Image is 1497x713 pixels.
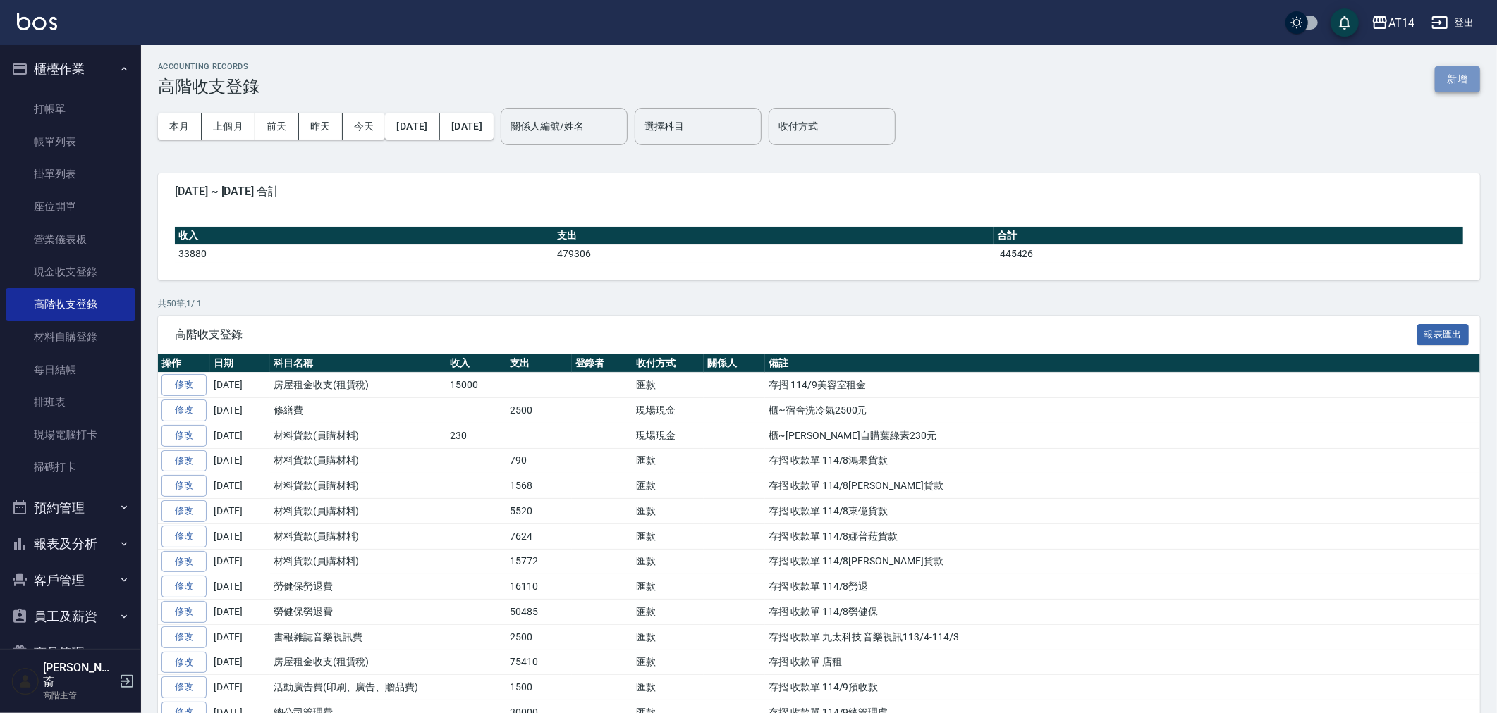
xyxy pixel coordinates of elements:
[6,451,135,483] a: 掃碼打卡
[765,473,1480,499] td: 存摺 收款單 114/8[PERSON_NAME]貨款
[506,523,572,549] td: 7624
[446,354,506,373] th: 收入
[210,354,270,373] th: 日期
[385,113,439,139] button: [DATE]
[161,676,207,698] a: 修改
[270,600,446,625] td: 勞健保勞退費
[17,13,57,30] img: Logo
[765,448,1480,473] td: 存摺 收款單 114/8鴻果貨款
[765,549,1480,574] td: 存摺 收款單 114/8[PERSON_NAME]貨款
[765,423,1480,448] td: 櫃~[PERSON_NAME]自購葉綠素230元
[6,490,135,526] button: 預約管理
[1435,66,1480,92] button: 新增
[161,576,207,597] a: 修改
[210,650,270,675] td: [DATE]
[270,523,446,549] td: 材料貨款(員購材料)
[6,125,135,158] a: 帳單列表
[506,473,572,499] td: 1568
[161,652,207,674] a: 修改
[572,354,633,373] th: 登錄者
[6,158,135,190] a: 掛單列表
[6,562,135,599] button: 客戶管理
[6,598,135,635] button: 員工及薪資
[506,549,572,574] td: 15772
[554,227,994,245] th: 支出
[765,354,1480,373] th: 備註
[994,244,1463,263] td: -445426
[6,190,135,223] a: 座位開單
[210,549,270,574] td: [DATE]
[1388,14,1414,32] div: AT14
[161,551,207,573] a: 修改
[506,574,572,600] td: 16110
[446,423,506,448] td: 230
[6,288,135,321] a: 高階收支登錄
[6,418,135,451] a: 現場電腦打卡
[506,675,572,700] td: 1500
[270,448,446,473] td: 材料貨款(員購材料)
[765,675,1480,700] td: 存摺 收款單 114/9預收款
[765,398,1480,423] td: 櫃~宿舍洗冷氣2500元
[270,549,446,574] td: 材料貨款(員購材料)
[704,354,765,373] th: 關係人
[506,499,572,524] td: 5520
[161,450,207,472] a: 修改
[210,448,270,473] td: [DATE]
[210,423,270,448] td: [DATE]
[158,62,259,71] h2: ACCOUNTING RECORDS
[343,113,386,139] button: 今天
[210,499,270,524] td: [DATE]
[446,373,506,398] td: 15000
[6,93,135,125] a: 打帳單
[633,600,704,625] td: 匯款
[633,499,704,524] td: 匯款
[270,423,446,448] td: 材料貨款(員購材料)
[1435,72,1480,85] a: 新增
[6,51,135,87] button: 櫃檯作業
[6,223,135,256] a: 營業儀表板
[6,526,135,562] button: 報表及分析
[270,398,446,423] td: 修繕費
[6,354,135,386] a: 每日結帳
[11,667,39,695] img: Person
[440,113,494,139] button: [DATE]
[210,574,270,600] td: [DATE]
[161,374,207,396] a: 修改
[633,373,704,398] td: 匯款
[161,526,207,547] a: 修改
[158,354,210,373] th: 操作
[270,574,446,600] td: 勞健保勞退費
[633,574,704,600] td: 匯款
[554,244,994,263] td: 479306
[633,675,704,700] td: 匯款
[506,354,572,373] th: 支出
[161,475,207,497] a: 修改
[633,650,704,675] td: 匯款
[765,650,1480,675] td: 存摺 收款單 店租
[43,661,115,689] h5: [PERSON_NAME]萮
[175,244,554,263] td: 33880
[210,624,270,650] td: [DATE]
[161,500,207,522] a: 修改
[633,473,704,499] td: 匯款
[161,425,207,447] a: 修改
[1417,327,1469,340] a: 報表匯出
[633,624,704,650] td: 匯款
[175,328,1417,342] span: 高階收支登錄
[1331,8,1359,37] button: save
[6,635,135,671] button: 商品管理
[506,448,572,473] td: 790
[765,600,1480,625] td: 存摺 收款單 114/8勞健保
[6,386,135,418] a: 排班表
[6,321,135,353] a: 材料自購登錄
[765,523,1480,549] td: 存摺 收款單 114/8娜普菈貨款
[210,398,270,423] td: [DATE]
[270,473,446,499] td: 材料貨款(員購材料)
[175,227,554,245] th: 收入
[270,650,446,675] td: 房屋租金收支(租賃稅)
[1366,8,1420,37] button: AT14
[994,227,1463,245] th: 合計
[210,373,270,398] td: [DATE]
[161,399,207,421] a: 修改
[210,473,270,499] td: [DATE]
